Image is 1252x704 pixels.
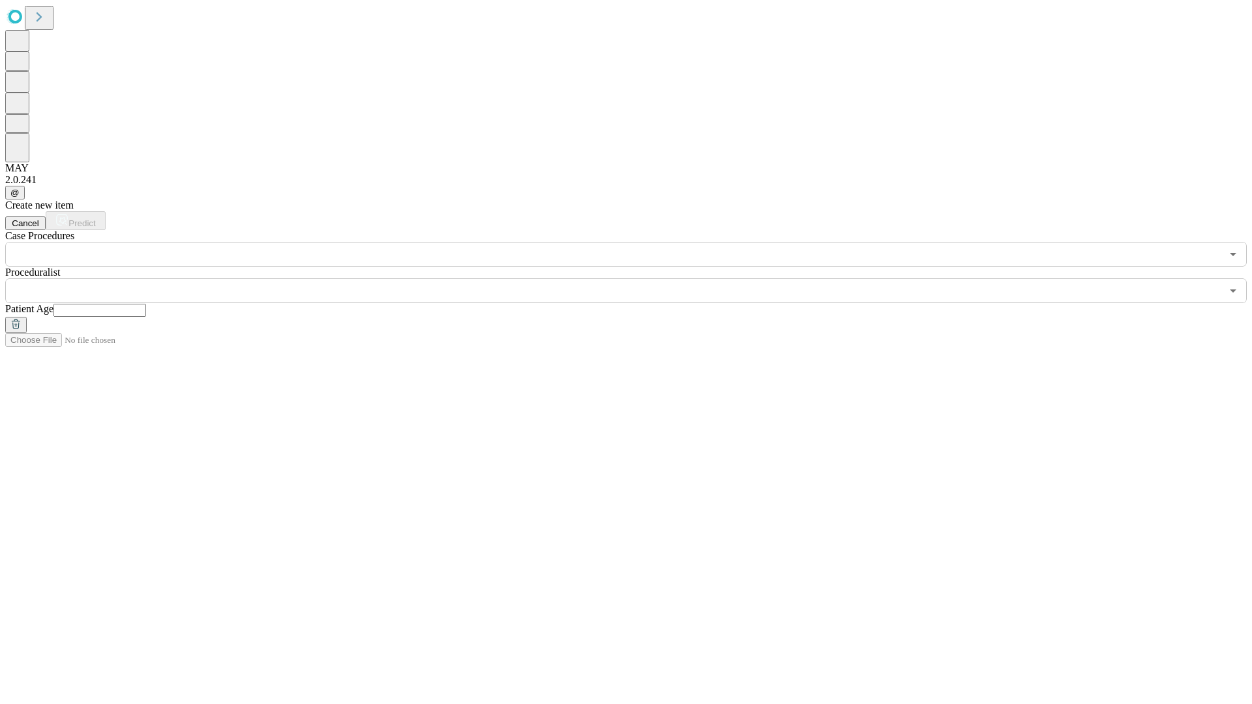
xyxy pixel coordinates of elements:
[5,199,74,211] span: Create new item
[5,162,1247,174] div: MAY
[5,216,46,230] button: Cancel
[46,211,106,230] button: Predict
[10,188,20,198] span: @
[5,267,60,278] span: Proceduralist
[12,218,39,228] span: Cancel
[5,186,25,199] button: @
[5,303,53,314] span: Patient Age
[68,218,95,228] span: Predict
[1224,282,1242,300] button: Open
[1224,245,1242,263] button: Open
[5,230,74,241] span: Scheduled Procedure
[5,174,1247,186] div: 2.0.241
